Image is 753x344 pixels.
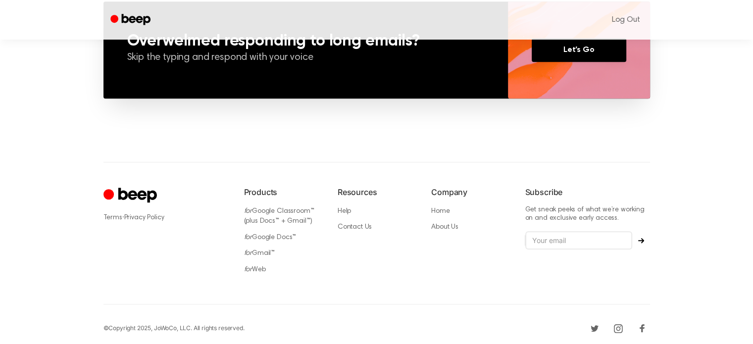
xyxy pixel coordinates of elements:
[525,186,650,198] h6: Subscribe
[244,250,275,257] a: forGmail™
[244,266,252,273] i: for
[587,320,602,336] a: Twitter
[610,320,626,336] a: Instagram
[338,224,372,231] a: Contact Us
[244,234,297,241] a: forGoogle Docs™
[632,238,650,244] button: Subscribe
[244,208,314,225] a: forGoogle Classroom™ (plus Docs™ + Gmail™)
[431,186,509,198] h6: Company
[103,10,159,30] a: Beep
[103,324,245,333] div: © Copyright 2025, JoWoCo, LLC. All rights reserved.
[602,8,650,32] a: Log Out
[103,186,159,205] a: Cruip
[525,206,650,223] p: Get sneak peeks of what we’re working on and exclusive early access.
[127,51,484,65] p: Skip the typing and respond with your voice
[634,320,650,336] a: Facebook
[244,266,266,273] a: forWeb
[124,214,164,221] a: Privacy Policy
[244,234,252,241] i: for
[103,212,228,223] div: ·
[244,186,322,198] h6: Products
[525,231,632,250] input: Your email
[431,224,458,231] a: About Us
[103,214,122,221] a: Terms
[338,208,351,215] a: Help
[244,250,252,257] i: for
[244,208,252,215] i: for
[127,33,484,49] h3: Overwelmed responding to long emails?
[338,186,415,198] h6: Resources
[532,38,626,62] a: Let’s Go
[431,208,450,215] a: Home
